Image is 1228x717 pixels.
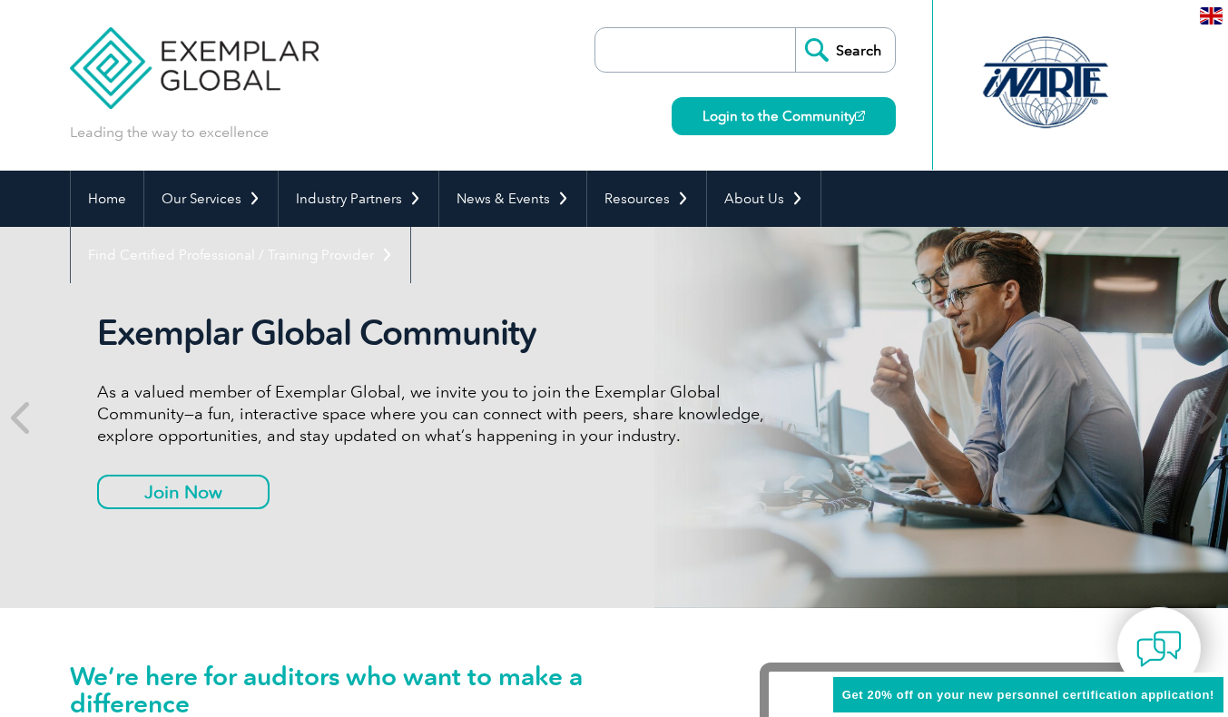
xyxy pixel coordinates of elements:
[842,688,1214,702] span: Get 20% off on your new personnel certification application!
[1136,626,1182,672] img: contact-chat.png
[97,475,270,509] a: Join Now
[279,171,438,227] a: Industry Partners
[707,171,820,227] a: About Us
[855,111,865,121] img: open_square.png
[70,663,705,717] h1: We’re here for auditors who want to make a difference
[71,171,143,227] a: Home
[97,312,778,354] h2: Exemplar Global Community
[144,171,278,227] a: Our Services
[439,171,586,227] a: News & Events
[71,227,410,283] a: Find Certified Professional / Training Provider
[1200,7,1223,25] img: en
[70,123,269,142] p: Leading the way to excellence
[97,381,778,447] p: As a valued member of Exemplar Global, we invite you to join the Exemplar Global Community—a fun,...
[587,171,706,227] a: Resources
[672,97,896,135] a: Login to the Community
[795,28,895,72] input: Search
